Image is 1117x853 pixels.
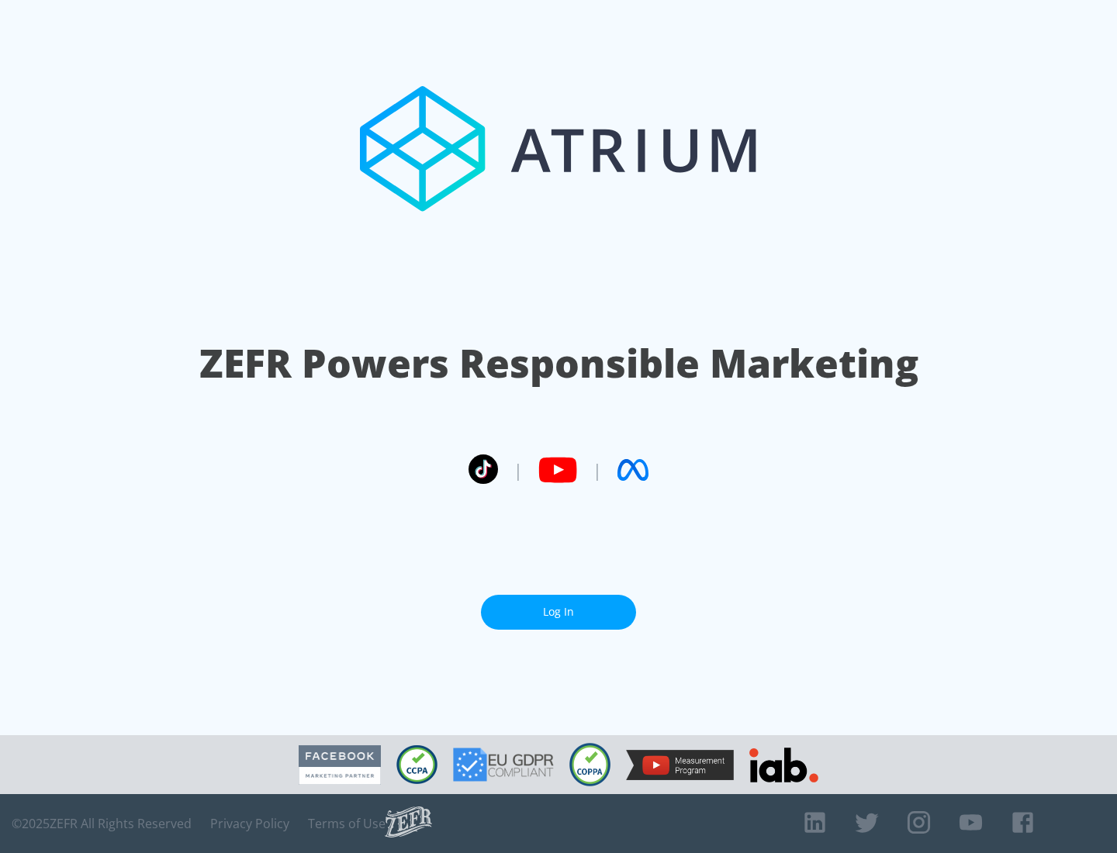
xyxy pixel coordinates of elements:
span: © 2025 ZEFR All Rights Reserved [12,816,192,831]
span: | [514,458,523,482]
img: IAB [749,748,818,782]
img: Facebook Marketing Partner [299,745,381,785]
img: GDPR Compliant [453,748,554,782]
img: YouTube Measurement Program [626,750,734,780]
a: Privacy Policy [210,816,289,831]
h1: ZEFR Powers Responsible Marketing [199,337,918,390]
img: COPPA Compliant [569,743,610,786]
a: Terms of Use [308,816,386,831]
a: Log In [481,595,636,630]
img: CCPA Compliant [396,745,437,784]
span: | [593,458,602,482]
